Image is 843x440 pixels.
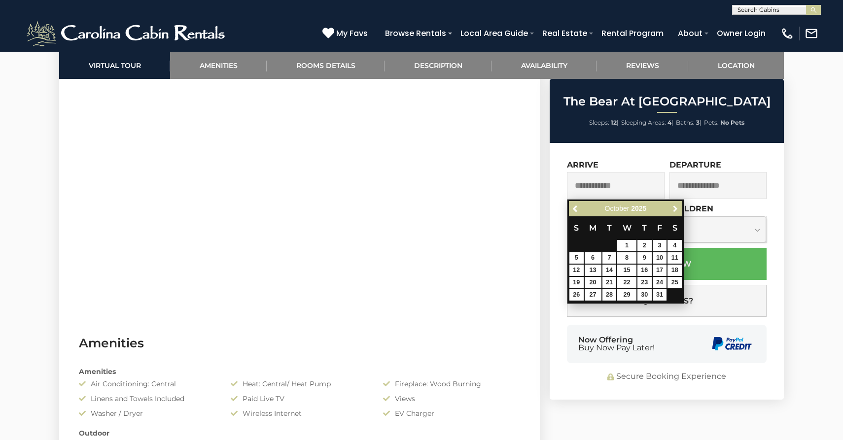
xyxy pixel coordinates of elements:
[376,408,527,418] div: EV Charger
[567,160,598,169] label: Arrive
[720,119,744,126] strong: No Pets
[267,52,385,79] a: Rooms Details
[602,252,617,264] a: 7
[621,119,666,126] span: Sleeping Areas:
[673,25,707,42] a: About
[653,289,667,301] a: 31
[669,203,681,215] a: Next
[537,25,592,42] a: Real Estate
[552,95,781,108] h2: The Bear At [GEOGRAPHIC_DATA]
[667,119,671,126] strong: 4
[376,379,527,389] div: Fireplace: Wood Burning
[607,223,612,233] span: Tuesday
[676,116,702,129] li: |
[25,19,229,48] img: White-1-2.png
[578,344,655,352] span: Buy Now Pay Later!
[585,252,601,264] a: 6
[667,240,682,251] a: 4
[617,252,636,264] a: 8
[322,27,370,40] a: My Favs
[170,52,267,79] a: Amenities
[805,27,818,40] img: mail-regular-white.png
[492,52,597,79] a: Availability
[669,160,721,169] label: Departure
[597,25,668,42] a: Rental Program
[569,265,584,276] a: 12
[637,277,652,288] a: 23
[336,27,368,39] span: My Favs
[653,240,667,251] a: 3
[585,265,601,276] a: 13
[712,25,771,42] a: Owner Login
[657,223,662,233] span: Friday
[669,204,713,213] label: Children
[223,408,375,418] div: Wireless Internet
[597,52,688,79] a: Reviews
[696,119,700,126] strong: 3
[623,223,632,233] span: Wednesday
[569,289,584,301] a: 26
[617,277,636,288] a: 22
[578,336,655,352] div: Now Offering
[704,119,719,126] span: Pets:
[71,367,527,376] div: Amenities
[589,223,597,233] span: Monday
[637,265,652,276] a: 16
[676,119,695,126] span: Baths:
[621,116,673,129] li: |
[667,252,682,264] a: 11
[385,52,492,79] a: Description
[602,289,617,301] a: 28
[569,252,584,264] a: 5
[570,203,582,215] a: Previous
[653,277,667,288] a: 24
[602,277,617,288] a: 21
[617,289,636,301] a: 29
[667,265,682,276] a: 18
[617,265,636,276] a: 15
[589,116,619,129] li: |
[567,371,767,382] div: Secure Booking Experience
[569,277,584,288] a: 19
[71,379,223,389] div: Air Conditioning: Central
[642,223,647,233] span: Thursday
[602,265,617,276] a: 14
[376,394,527,404] div: Views
[780,27,794,40] img: phone-regular-white.png
[223,394,375,404] div: Paid Live TV
[611,119,617,126] strong: 12
[667,277,682,288] a: 25
[585,289,601,301] a: 27
[617,240,636,251] a: 1
[574,223,579,233] span: Sunday
[688,52,784,79] a: Location
[637,289,652,301] a: 30
[672,223,677,233] span: Saturday
[589,119,609,126] span: Sleeps:
[637,240,652,251] a: 2
[71,428,527,438] div: Outdoor
[653,252,667,264] a: 10
[380,25,451,42] a: Browse Rentals
[71,394,223,404] div: Linens and Towels Included
[79,335,520,352] h3: Amenities
[653,265,667,276] a: 17
[605,204,630,212] span: October
[631,204,646,212] span: 2025
[71,408,223,418] div: Washer / Dryer
[572,205,580,213] span: Previous
[456,25,533,42] a: Local Area Guide
[223,379,375,389] div: Heat: Central/ Heat Pump
[671,205,679,213] span: Next
[59,52,170,79] a: Virtual Tour
[637,252,652,264] a: 9
[585,277,601,288] a: 20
